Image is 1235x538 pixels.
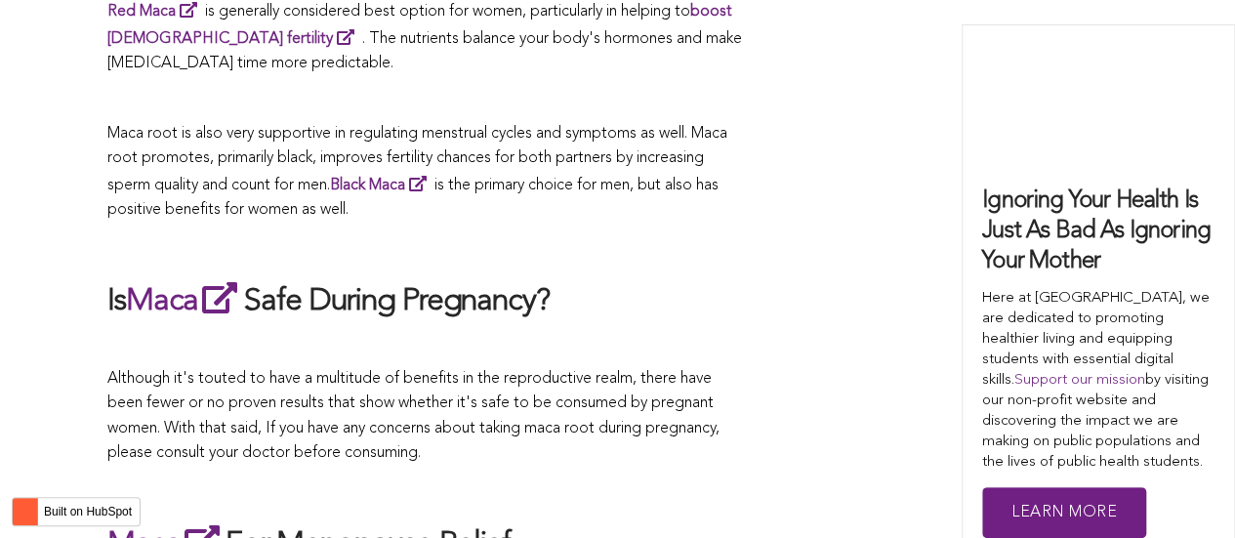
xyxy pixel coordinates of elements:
[107,4,742,71] span: is generally considered best option for women, particularly in helping to . The nutrients balance...
[107,371,720,462] span: Although it's touted to have a multitude of benefits in the reproductive realm, there have been f...
[12,497,141,526] button: Built on HubSpot
[107,4,732,47] a: boost [DEMOGRAPHIC_DATA] fertility
[107,126,727,219] span: Maca root is also very supportive in regulating menstrual cycles and symptoms as well. Maca root ...
[330,178,405,193] strong: Black Maca
[13,500,36,523] img: HubSpot sprocket logo
[126,286,244,317] a: Maca
[36,499,140,524] label: Built on HubSpot
[330,178,434,193] a: Black Maca
[107,4,176,20] strong: Red Maca
[1137,444,1235,538] iframe: Chat Widget
[107,278,742,323] h2: Is Safe During Pregnancy?
[107,4,205,20] a: Red Maca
